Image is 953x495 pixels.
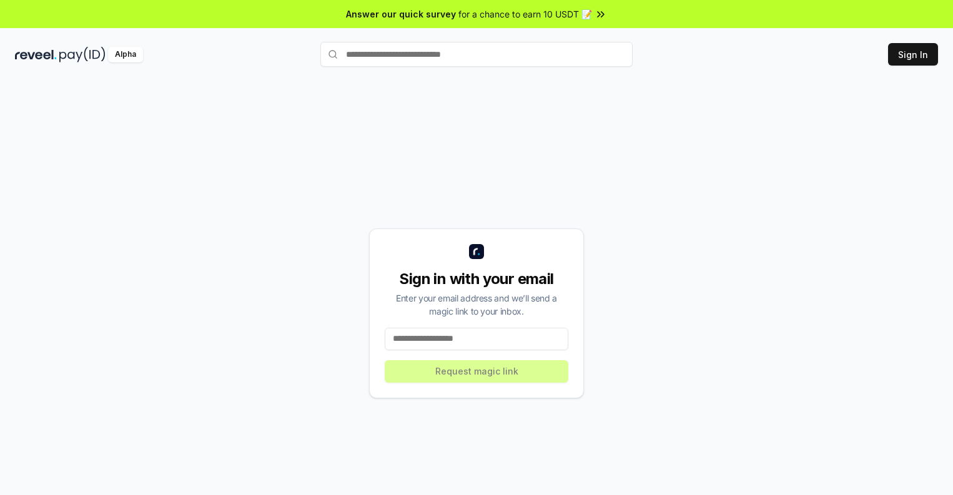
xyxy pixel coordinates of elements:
[385,292,568,318] div: Enter your email address and we’ll send a magic link to your inbox.
[108,47,143,62] div: Alpha
[458,7,592,21] span: for a chance to earn 10 USDT 📝
[888,43,938,66] button: Sign In
[385,269,568,289] div: Sign in with your email
[59,47,106,62] img: pay_id
[469,244,484,259] img: logo_small
[346,7,456,21] span: Answer our quick survey
[15,47,57,62] img: reveel_dark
